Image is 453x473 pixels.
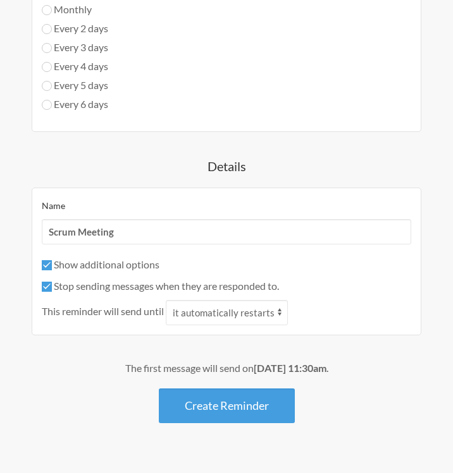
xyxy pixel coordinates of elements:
[42,304,164,319] span: This reminder will send until
[42,21,108,36] label: Every 2 days
[42,280,279,292] label: Stop sending messages when they are responded to.
[42,97,108,112] label: Every 6 days
[42,78,108,93] label: Every 5 days
[42,62,52,72] input: Every 4 days
[42,81,52,91] input: Every 5 days
[42,40,108,55] label: Every 3 days
[42,200,65,211] label: Name
[32,157,421,175] h4: Details
[159,388,295,423] button: Create Reminder
[32,361,421,376] div: The first message will send on .
[42,260,52,270] input: Show additional options
[42,282,52,292] input: Stop sending messages when they are responded to.
[42,24,52,34] input: Every 2 days
[42,219,411,244] input: We suggest a 2 to 4 word name
[254,362,326,374] strong: [DATE] 11:30am
[42,2,108,17] label: Monthly
[42,258,159,270] label: Show additional options
[42,43,52,53] input: Every 3 days
[42,59,108,74] label: Every 4 days
[42,100,52,110] input: Every 6 days
[42,5,52,15] input: Monthly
